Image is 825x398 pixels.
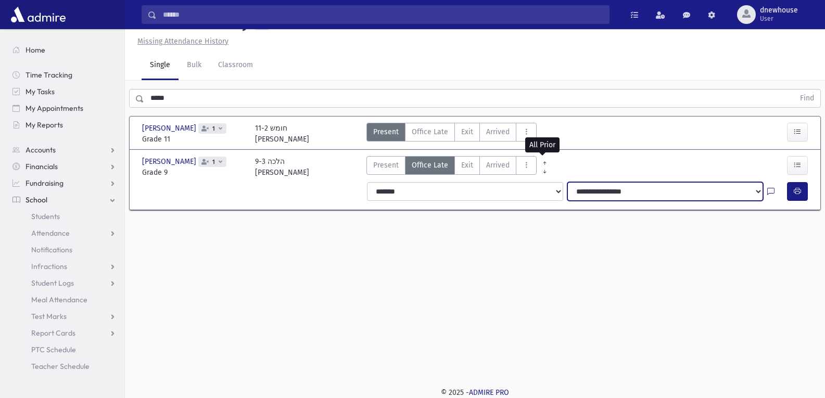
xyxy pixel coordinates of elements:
a: My Tasks [4,83,124,100]
span: PTC Schedule [31,345,76,354]
a: Infractions [4,258,124,275]
a: Fundraising [4,175,124,191]
span: Attendance [31,228,70,238]
a: Meal Attendance [4,291,124,308]
span: [PERSON_NAME] [142,156,198,167]
img: AdmirePro [8,4,68,25]
span: Arrived [486,126,510,137]
a: Bulk [179,51,210,80]
a: Time Tracking [4,67,124,83]
span: Arrived [486,160,510,171]
a: Teacher Schedule [4,358,124,375]
span: My Appointments [26,104,83,113]
a: Accounts [4,142,124,158]
span: Exit [461,126,473,137]
span: Test Marks [31,312,67,321]
a: School [4,191,124,208]
a: Financials [4,158,124,175]
u: Missing Attendance History [137,37,229,46]
span: School [26,195,47,204]
span: Grade 9 [142,167,245,178]
a: PTC Schedule [4,341,124,358]
span: Meal Attendance [31,295,87,304]
button: Find [794,89,820,107]
span: Notifications [31,245,72,254]
span: Office Late [412,160,448,171]
a: Single [142,51,179,80]
div: © 2025 - [142,387,808,398]
a: Students [4,208,124,225]
span: Time Tracking [26,70,72,80]
span: Report Cards [31,328,75,338]
span: Infractions [31,262,67,271]
span: My Reports [26,120,63,130]
span: Home [26,45,45,55]
a: My Appointments [4,100,124,117]
span: Grade 11 [142,134,245,145]
span: Present [373,160,399,171]
span: Accounts [26,145,56,155]
div: 11-2 חומש [PERSON_NAME] [255,123,309,145]
span: Financials [26,162,58,171]
a: Test Marks [4,308,124,325]
a: My Reports [4,117,124,133]
span: [PERSON_NAME] [142,123,198,134]
a: Report Cards [4,325,124,341]
a: Home [4,42,124,58]
span: Students [31,212,60,221]
input: Search [157,5,609,24]
a: Notifications [4,241,124,258]
span: 1 [210,159,217,165]
div: All Prior [525,137,560,152]
span: Present [373,126,399,137]
span: Fundraising [26,178,64,188]
a: Missing Attendance History [133,37,229,46]
span: Exit [461,160,473,171]
a: Classroom [210,51,261,80]
span: Office Late [412,126,448,137]
span: Student Logs [31,278,74,288]
span: dnewhouse [760,6,798,15]
span: 1 [210,125,217,132]
div: AttTypes [366,156,537,178]
span: My Tasks [26,87,55,96]
div: 9-3 הלכה [PERSON_NAME] [255,156,309,178]
span: Teacher Schedule [31,362,90,371]
span: User [760,15,798,23]
a: Attendance [4,225,124,241]
div: AttTypes [366,123,537,145]
a: Student Logs [4,275,124,291]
